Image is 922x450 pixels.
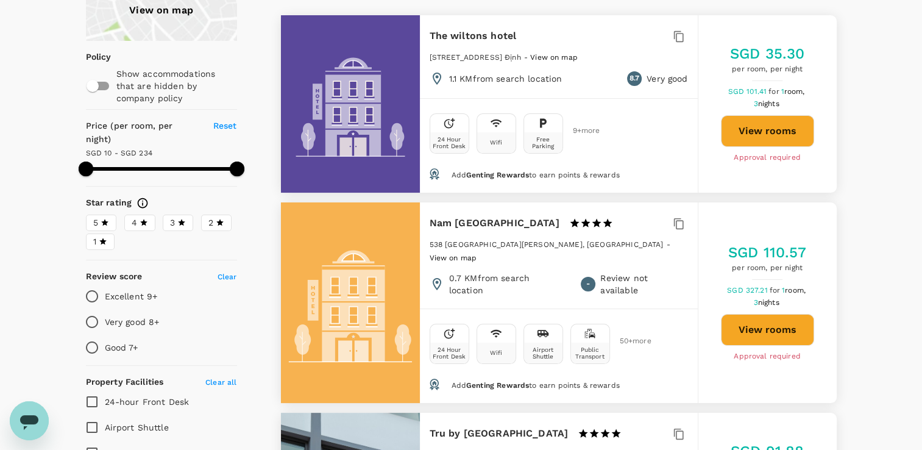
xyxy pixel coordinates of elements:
a: View on map [430,252,477,262]
span: per room, per night [730,63,804,76]
span: 1 [93,235,96,248]
h5: SGD 35.30 [730,44,804,63]
h5: SGD 110.57 [728,243,807,262]
span: 9 + more [573,127,591,135]
h6: Tru by [GEOGRAPHIC_DATA] [430,425,569,442]
span: Airport Shuttle [105,423,169,432]
span: room, [785,286,806,295]
span: View on map [430,254,477,262]
button: View rooms [721,115,814,147]
span: Genting Rewards [466,171,529,179]
span: 1 [782,286,807,295]
span: Add to earn points & rewards [451,171,619,179]
span: SGD 101.41 [728,87,769,96]
span: 1 [781,87,807,96]
span: SGD 327.21 [727,286,770,295]
div: 24 Hour Front Desk [433,346,466,360]
p: 1.1 KM from search location [449,73,562,85]
span: - [667,240,670,249]
span: SGD 10 - SGD 234 [86,149,152,157]
p: Excellent 9+ [105,290,158,302]
span: 4 [132,216,137,229]
div: Wifi [490,139,503,146]
p: Good 7+ [105,341,138,354]
span: [STREET_ADDRESS] Ðịnh [430,53,521,62]
span: - [586,278,590,290]
h6: Price (per room, per night) [86,120,199,146]
span: per room, per night [728,262,807,274]
span: for [768,87,781,96]
p: Very good [647,73,687,85]
span: 3 [753,99,781,108]
span: Add to earn points & rewards [451,381,619,390]
span: 50 + more [620,337,638,345]
h6: Property Facilities [86,376,164,389]
span: 3 [753,298,781,307]
span: 5 [93,216,98,229]
span: 538 [GEOGRAPHIC_DATA][PERSON_NAME], [GEOGRAPHIC_DATA] [430,240,664,249]
span: Clear [218,273,237,281]
p: Very good 8+ [105,316,160,328]
h6: Nam [GEOGRAPHIC_DATA] [430,215,559,232]
h6: Star rating [86,196,132,210]
iframe: Button to launch messaging window, conversation in progress [10,401,49,440]
span: - [524,53,530,62]
span: 2 [208,216,213,229]
span: room, [784,87,805,96]
span: for [770,286,782,295]
span: Clear all [205,378,236,387]
svg: Star ratings are awarded to properties to represent the quality of services, facilities, and amen... [137,197,149,209]
div: Public Transport [573,346,607,360]
p: 0.7 KM from search location [449,272,567,296]
div: 24 Hour Front Desk [433,136,466,149]
p: Review not available [600,272,687,296]
a: View on map [530,52,578,62]
span: 24-hour Front Desk [105,397,190,407]
div: Free Parking [527,136,560,149]
span: Approval required [734,152,801,164]
span: 3 [170,216,175,229]
div: Wifi [490,349,503,356]
div: Airport Shuttle [527,346,560,360]
span: nights [758,99,779,108]
span: nights [758,298,779,307]
h6: The wiltons hotel [430,27,517,45]
p: Policy [86,51,94,63]
button: View rooms [721,314,814,346]
span: 8.7 [629,73,639,85]
p: Show accommodations that are hidden by company policy [116,68,236,104]
span: Genting Rewards [466,381,529,390]
span: Approval required [734,351,801,363]
span: View on map [530,53,578,62]
h6: Review score [86,270,143,284]
span: Reset [213,121,237,130]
